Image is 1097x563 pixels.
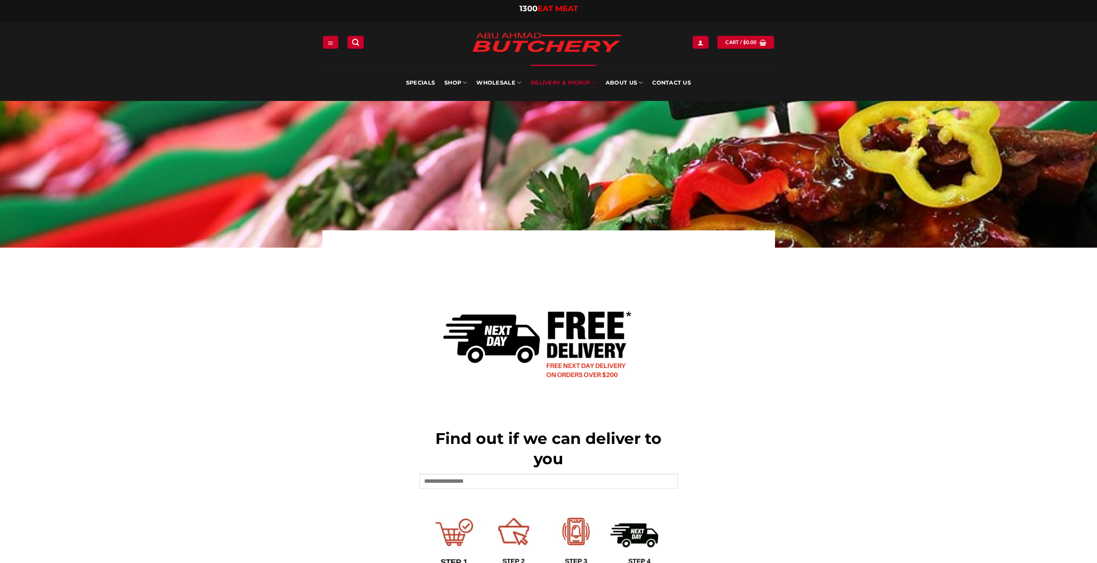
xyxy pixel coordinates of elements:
[347,36,364,48] a: Search
[743,39,757,45] bdi: 0.00
[465,27,628,60] img: Abu Ahmad Butchery
[693,36,708,48] a: Login
[519,4,538,13] span: 1300
[606,65,643,101] a: About Us
[419,261,678,422] img: Delivery Options
[717,36,774,48] a: View cart
[725,38,756,46] span: Cart /
[538,4,578,13] span: EAT MEAT
[435,429,662,468] span: Find out if we can deliver to you
[531,65,596,101] a: Delivery & Pickup
[652,65,691,101] a: Contact Us
[519,4,578,13] a: 1300EAT MEAT
[323,36,338,48] a: Menu
[743,38,746,46] span: $
[406,65,435,101] a: Specials
[476,65,521,101] a: Wholesale
[444,65,467,101] a: SHOP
